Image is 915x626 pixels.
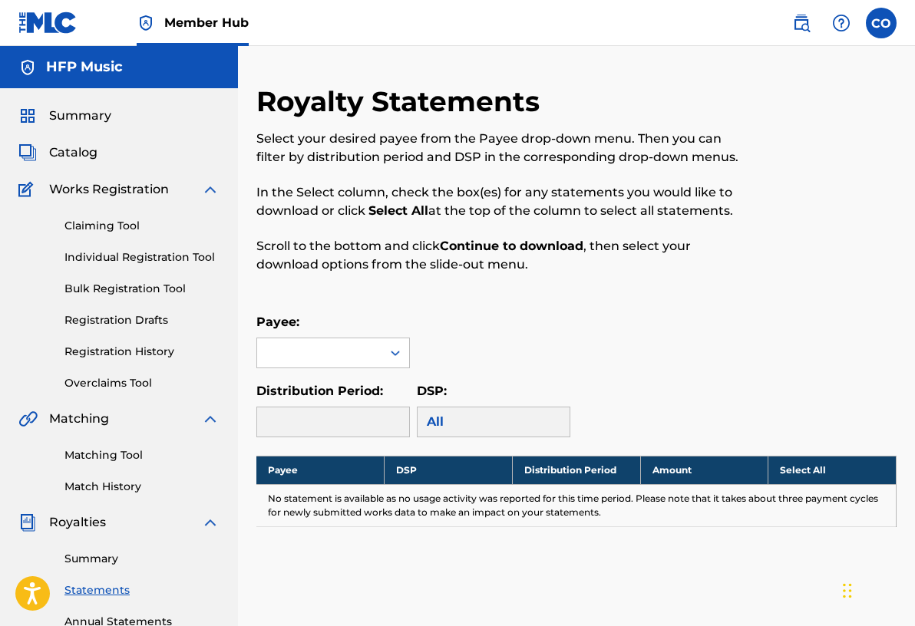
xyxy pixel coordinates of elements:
th: Select All [768,456,897,484]
strong: Continue to download [440,239,583,253]
img: search [792,14,811,32]
p: Scroll to the bottom and click , then select your download options from the slide-out menu. [256,237,749,274]
a: Matching Tool [64,447,220,463]
label: DSP: [417,384,447,398]
a: Overclaims Tool [64,375,220,391]
th: DSP [385,456,513,484]
th: Distribution Period [512,456,640,484]
img: Top Rightsholder [137,14,155,32]
span: Summary [49,107,111,125]
a: Public Search [786,8,817,38]
a: CatalogCatalog [18,143,97,162]
img: expand [201,410,220,428]
a: Statements [64,582,220,598]
span: Royalties [49,513,106,532]
iframe: Resource Center [872,401,915,525]
div: User Menu [866,8,897,38]
span: Matching [49,410,109,428]
span: Member Hub [164,14,249,31]
a: Registration Drafts [64,312,220,328]
p: Select your desired payee from the Payee drop-down menu. Then you can filter by distribution peri... [256,130,749,166]
img: Royalties [18,513,37,532]
a: Registration History [64,344,220,360]
label: Payee: [256,315,299,329]
img: Works Registration [18,180,38,199]
th: Payee [256,456,385,484]
h2: Royalty Statements [256,84,547,119]
th: Amount [640,456,768,484]
a: Match History [64,479,220,495]
img: Summary [18,107,37,125]
img: expand [201,513,220,532]
a: Claiming Tool [64,218,220,234]
img: help [832,14,851,32]
img: Matching [18,410,38,428]
span: Catalog [49,143,97,162]
img: Accounts [18,58,37,77]
td: No statement is available as no usage activity was reported for this time period. Please note tha... [256,484,897,526]
a: SummarySummary [18,107,111,125]
label: Distribution Period: [256,384,383,398]
strong: Select All [368,203,428,218]
a: Summary [64,551,220,567]
a: Bulk Registration Tool [64,281,220,297]
img: Catalog [18,143,37,162]
p: In the Select column, check the box(es) for any statements you would like to download or click at... [256,183,749,220]
div: Help [826,8,857,38]
img: expand [201,180,220,199]
a: Individual Registration Tool [64,249,220,265]
h5: HFP Music [46,58,123,76]
iframe: Chat Widget [838,552,915,626]
img: MLC Logo [18,12,78,34]
span: Works Registration [49,180,169,199]
div: Drag [843,568,852,614]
